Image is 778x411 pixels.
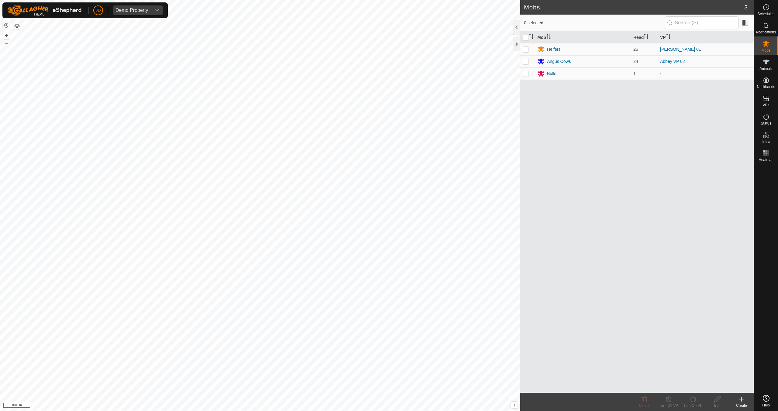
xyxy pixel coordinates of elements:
p-sorticon: Activate to sort [666,35,671,40]
button: Map Layers [13,22,21,29]
span: Delete [639,403,650,408]
span: i [514,402,515,407]
a: Contact Us [266,403,284,409]
th: Mob [535,32,631,43]
span: Demo Property [113,5,151,15]
div: Heifers [547,46,560,53]
div: Angus Cows [547,58,571,65]
span: JD [95,7,101,14]
h2: Mobs [524,4,744,11]
a: Privacy Policy [236,403,259,409]
span: Schedules [757,12,774,16]
p-sorticon: Activate to sort [644,35,649,40]
div: Create [729,403,754,408]
div: dropdown trigger [151,5,163,15]
a: Help [754,392,778,409]
button: Reset Map [3,22,10,29]
p-sorticon: Activate to sort [546,35,551,40]
span: Neckbands [757,85,775,89]
span: Status [761,122,771,125]
span: 26 [633,47,638,52]
span: Heatmap [759,158,773,162]
div: Turn Off VP [656,403,681,408]
th: VP [658,32,754,43]
span: 0 selected [524,20,665,26]
div: Demo Property [115,8,148,13]
div: Turn On VP [681,403,705,408]
a: Abbey VP 02 [660,59,685,64]
span: VPs [763,103,769,107]
button: i [511,402,518,408]
span: Help [762,403,770,407]
span: Notifications [756,30,776,34]
img: Gallagher Logo [7,5,83,16]
button: – [3,40,10,47]
th: Head [631,32,658,43]
span: 24 [633,59,638,64]
div: Edit [705,403,729,408]
div: Bulls [547,70,556,77]
span: Animals [759,67,773,70]
input: Search (S) [665,16,738,29]
button: + [3,32,10,39]
span: 3 [744,3,748,12]
td: - [658,67,754,80]
span: Infra [762,140,769,143]
p-sorticon: Activate to sort [529,35,534,40]
span: Mobs [762,49,770,52]
span: 1 [633,71,636,76]
a: [PERSON_NAME] 01 [660,47,701,52]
